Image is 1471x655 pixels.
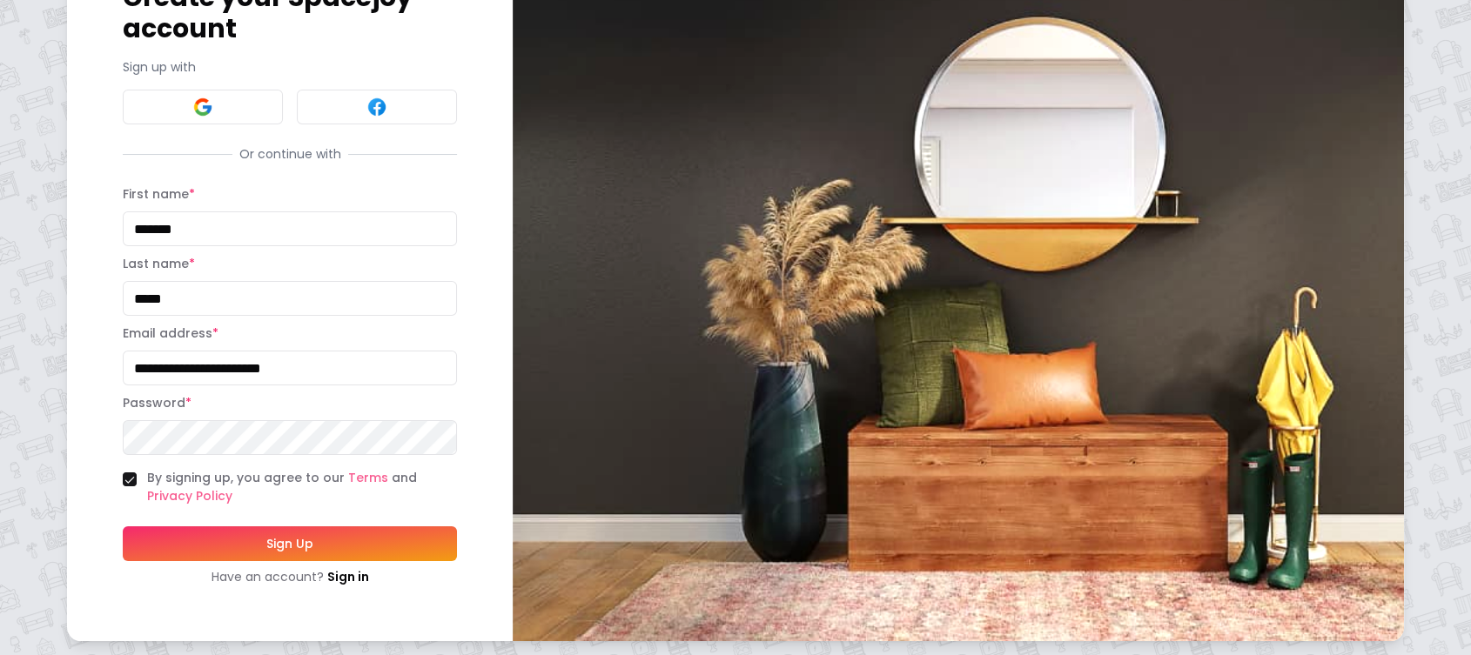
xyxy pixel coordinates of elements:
[123,255,195,272] label: Last name
[123,58,457,76] p: Sign up with
[123,568,457,585] div: Have an account?
[232,145,348,163] span: Or continue with
[123,185,195,203] label: First name
[123,394,191,411] label: Password
[123,324,218,342] label: Email address
[192,97,213,117] img: Google signin
[327,568,369,585] a: Sign in
[123,526,457,561] button: Sign Up
[147,487,232,505] a: Privacy Policy
[147,469,457,505] label: By signing up, you agree to our and
[366,97,387,117] img: Facebook signin
[348,469,388,486] a: Terms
